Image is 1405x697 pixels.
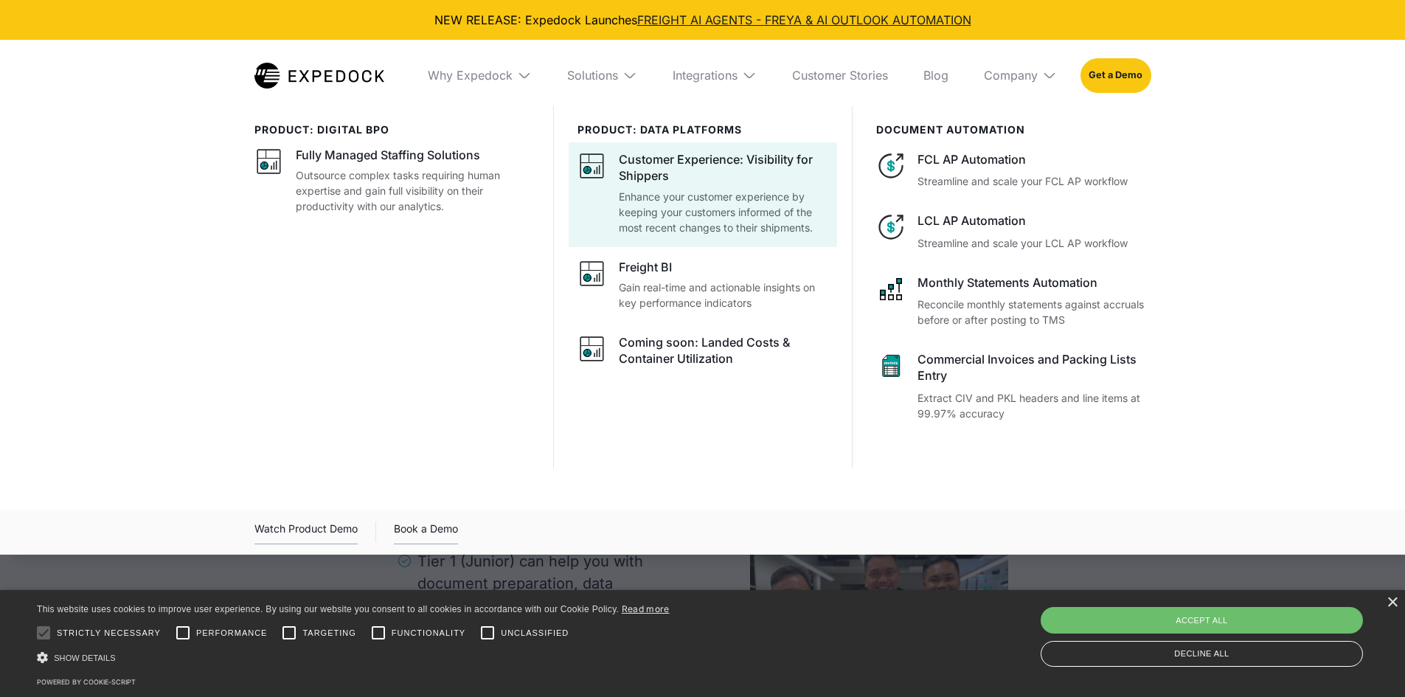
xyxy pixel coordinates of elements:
[917,173,1151,189] p: Streamline and scale your FCL AP workflow
[57,627,161,639] span: Strictly necessary
[577,334,828,372] a: graph iconComing soon: Landed Costs & Container Utilization
[254,124,530,136] div: product: digital bpo
[54,653,116,662] span: Show details
[619,280,828,311] p: Gain real-time and actionable insights on key performance indicators
[577,334,607,364] img: graph icon
[917,274,1151,291] div: Monthly Statements Automation
[254,147,284,176] img: graph icon
[876,351,906,381] img: sheet icon
[917,235,1151,251] p: Streamline and scale your LCL AP workflow
[296,167,530,214] p: Outsource complex tasks requiring human expertise and gain full visibility on their productivity ...
[577,151,828,235] a: graph iconCustomer Experience: Visibility for ShippersEnhance your customer experience by keeping...
[876,212,1151,250] a: dollar iconLCL AP AutomationStreamline and scale your LCL AP workflow
[428,68,513,83] div: Why Expedock
[984,68,1038,83] div: Company
[254,147,530,214] a: graph iconFully Managed Staffing SolutionsOutsource complex tasks requiring human expertise and g...
[661,40,769,111] div: Integrations
[37,678,136,686] a: Powered by cookie-script
[1159,538,1405,697] iframe: Chat Widget
[1080,58,1151,92] a: Get a Demo
[917,212,1151,229] div: LCL AP Automation
[673,68,738,83] div: Integrations
[555,40,649,111] div: Solutions
[876,124,1151,136] div: document automation
[37,650,670,665] div: Show details
[12,12,1393,28] div: NEW RELEASE: Expedock Launches
[619,189,828,235] p: Enhance your customer experience by keeping your customers informed of the most recent changes to...
[917,297,1151,327] p: Reconcile monthly statements against accruals before or after posting to TMS
[6,21,230,135] iframe: profile
[416,40,544,111] div: Why Expedock
[917,390,1151,421] p: Extract CIV and PKL headers and line items at 99.97% accuracy
[37,604,619,614] span: This website uses cookies to improve user experience. By using our website you consent to all coo...
[296,147,480,163] div: Fully Managed Staffing Solutions
[972,40,1069,111] div: Company
[501,627,569,639] span: Unclassified
[567,68,618,83] div: Solutions
[619,259,672,275] div: Freight BI
[254,520,358,544] div: Watch Product Demo
[876,274,906,304] img: network like icon
[637,13,971,27] a: FREIGHT AI AGENTS - FREYA & AI OUTLOOK AUTOMATION
[1041,641,1363,667] div: Decline all
[254,520,358,544] a: open lightbox
[577,151,607,181] img: graph icon
[577,124,828,136] div: PRODUCT: data platforms
[577,259,607,288] img: graph icon
[780,40,900,111] a: Customer Stories
[392,627,465,639] span: Functionality
[917,151,1151,167] div: FCL AP Automation
[622,603,670,614] a: Read more
[577,259,828,311] a: graph iconFreight BIGain real-time and actionable insights on key performance indicators
[619,334,828,367] div: Coming soon: Landed Costs & Container Utilization
[876,151,906,181] img: dollar icon
[619,151,828,184] div: Customer Experience: Visibility for Shippers
[876,151,1151,189] a: dollar iconFCL AP AutomationStreamline and scale your FCL AP workflow
[394,520,458,544] a: Book a Demo
[876,351,1151,421] a: sheet iconCommercial Invoices and Packing Lists EntryExtract CIV and PKL headers and line items a...
[302,627,355,639] span: Targeting
[196,627,268,639] span: Performance
[876,212,906,242] img: dollar icon
[912,40,960,111] a: Blog
[1041,607,1363,634] div: Accept all
[917,351,1151,384] div: Commercial Invoices and Packing Lists Entry
[876,274,1151,327] a: network like iconMonthly Statements AutomationReconcile monthly statements against accruals befor...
